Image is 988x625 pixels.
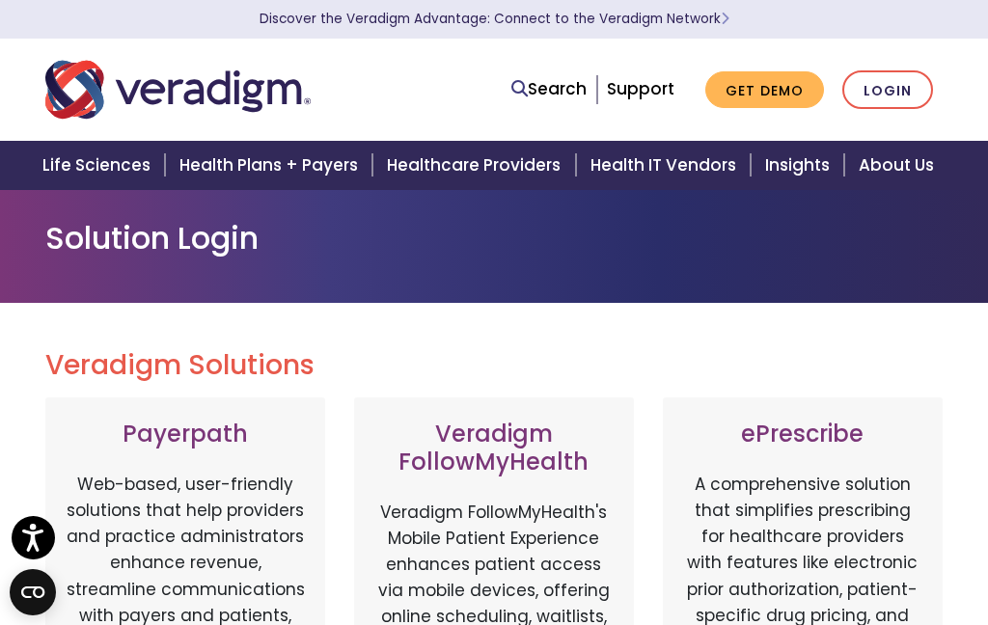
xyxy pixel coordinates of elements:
[373,421,615,476] h3: Veradigm FollowMyHealth
[45,58,311,122] img: Veradigm logo
[682,421,923,448] h3: ePrescribe
[375,141,578,190] a: Healthcare Providers
[65,421,306,448] h3: Payerpath
[721,10,729,28] span: Learn More
[260,10,729,28] a: Discover the Veradigm Advantage: Connect to the Veradigm NetworkLearn More
[511,76,587,102] a: Search
[45,220,943,257] h1: Solution Login
[168,141,375,190] a: Health Plans + Payers
[45,349,943,382] h2: Veradigm Solutions
[10,569,56,615] button: Open CMP widget
[607,77,674,100] a: Support
[847,141,957,190] a: About Us
[754,141,847,190] a: Insights
[579,141,754,190] a: Health IT Vendors
[31,141,168,190] a: Life Sciences
[842,70,933,110] a: Login
[705,71,824,109] a: Get Demo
